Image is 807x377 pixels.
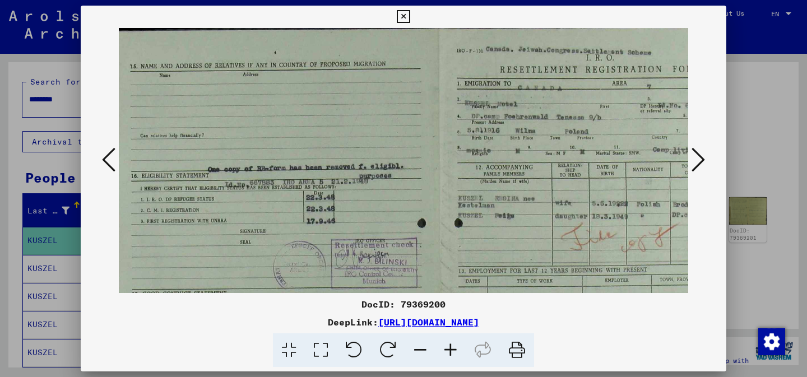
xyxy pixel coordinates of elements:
[758,328,785,355] div: Change consent
[378,317,479,328] a: [URL][DOMAIN_NAME]
[758,328,785,355] img: Change consent
[81,315,726,329] div: DeepLink:
[81,297,726,311] div: DocID: 79369200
